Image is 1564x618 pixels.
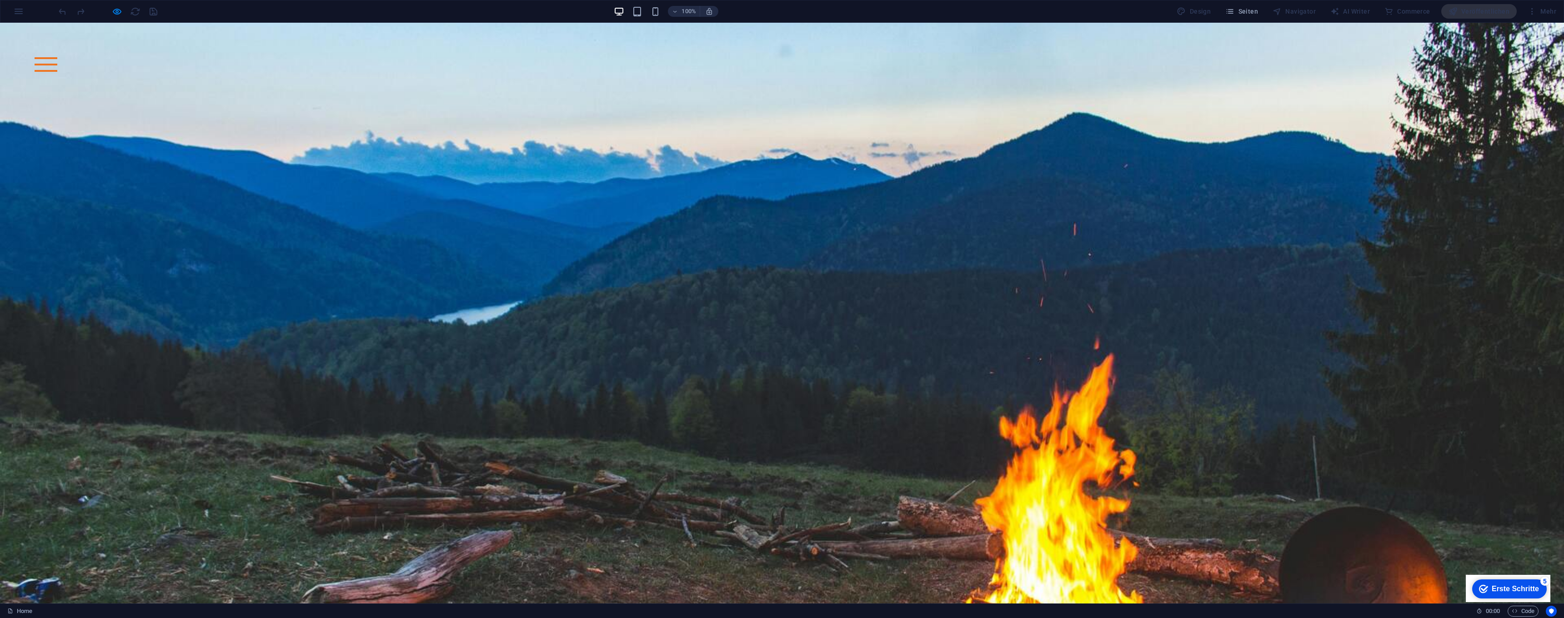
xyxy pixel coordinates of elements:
button: Code [1508,606,1539,617]
span: Code [1512,606,1534,617]
span: 00 00 [1486,606,1500,617]
button: Usercentrics [1546,606,1557,617]
div: Erste Schritte 5 items remaining, 0% complete [6,5,81,24]
i: Bei Größenänderung Zoomstufe automatisch an das gewählte Gerät anpassen. [705,7,713,15]
span: : [1492,608,1494,614]
div: Erste Schritte [26,10,73,18]
button: Seiten [1222,4,1262,19]
h6: Session-Zeit [1476,606,1500,617]
a: Klick, um Auswahl aufzuheben. Doppelklick öffnet Seitenverwaltung [7,606,32,617]
h6: 100% [682,6,696,17]
div: 5 [75,2,84,11]
span: Seiten [1225,7,1258,16]
button: 100% [668,6,700,17]
div: Design (Strg+Alt+Y) [1173,4,1214,19]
